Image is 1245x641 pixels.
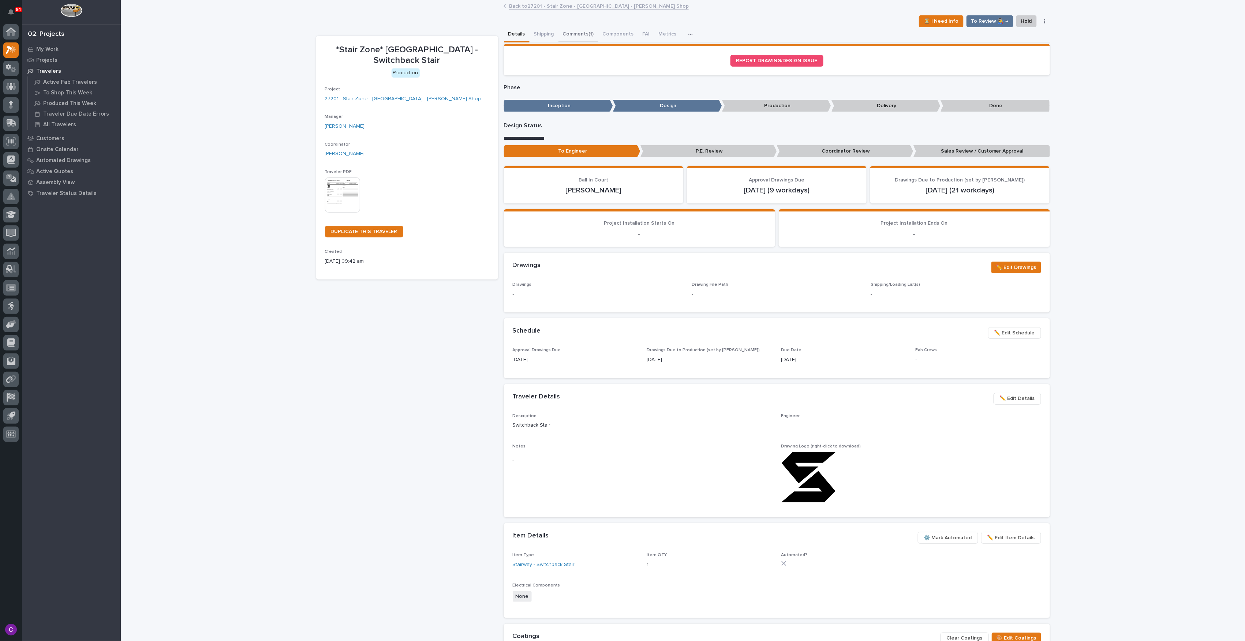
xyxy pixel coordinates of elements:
span: Due Date [781,348,802,352]
p: Traveler Due Date Errors [43,111,109,117]
span: ⏳ I Need Info [924,17,959,26]
p: To Engineer [504,145,640,157]
p: [DATE] (9 workdays) [696,186,858,195]
button: ⚙️ Mark Automated [918,532,978,544]
button: Shipping [530,27,558,42]
h2: Drawings [513,262,541,270]
h2: Traveler Details [513,393,560,401]
span: Drawing Logo (right-click to download) [781,444,861,449]
p: - [513,457,773,465]
span: Shipping/Loading List(s) [871,282,920,287]
h2: Coatings [513,633,540,641]
span: Automated? [781,553,808,557]
a: Assembly View [22,177,121,188]
span: Approval Drawings Due [513,348,561,352]
p: Design [613,100,722,112]
button: Details [504,27,530,42]
p: 84 [16,7,21,12]
p: - [916,356,1041,364]
span: ✏️ Edit Schedule [994,329,1035,337]
img: PWW0gDYxA8wynRuGZ5t4PaLu-Sg9OCWXTrGkznQpKow [781,452,836,503]
button: Comments (1) [558,27,598,42]
span: ✏️ Edit Drawings [996,263,1036,272]
div: 02. Projects [28,30,64,38]
div: Production [392,68,420,78]
p: [DATE] [647,356,773,364]
span: Approval Drawings Due [749,177,805,183]
span: Project [325,87,340,91]
span: Hold [1021,17,1032,26]
a: Traveler Due Date Errors [28,109,121,119]
span: Fab Crews [916,348,937,352]
button: To Review 👨‍🏭 → [967,15,1013,27]
a: My Work [22,44,121,55]
span: Traveler PDF [325,170,352,174]
p: [DATE] [513,356,638,364]
button: ✏️ Edit Details [994,393,1041,405]
a: Automated Drawings [22,155,121,166]
button: Notifications [3,4,19,20]
a: Active Fab Travelers [28,77,121,87]
img: Workspace Logo [60,4,82,17]
span: REPORT DRAWING/DESIGN ISSUE [736,58,818,63]
span: ✏️ Edit Details [1000,394,1035,403]
span: Project Installation Ends On [881,221,948,226]
p: Production [722,100,831,112]
span: None [513,591,532,602]
p: All Travelers [43,121,76,128]
span: Engineer [781,414,800,418]
p: Active Fab Travelers [43,79,97,86]
span: Notes [513,444,526,449]
a: Customers [22,133,121,144]
p: 1 [647,561,773,569]
a: REPORT DRAWING/DESIGN ISSUE [730,55,823,67]
p: [DATE] 09:42 am [325,258,489,265]
p: Traveler Status Details [36,190,97,197]
p: Travelers [36,68,61,75]
h2: Schedule [513,327,541,335]
a: Stairway - Switchback Stair [513,561,575,569]
p: Onsite Calendar [36,146,79,153]
button: ✏️ Edit Drawings [991,262,1041,273]
span: To Review 👨‍🏭 → [971,17,1009,26]
a: DUPLICATE THIS TRAVELER [325,226,403,237]
span: Manager [325,115,343,119]
span: Item QTY [647,553,667,557]
span: Drawing File Path [692,282,728,287]
a: To Shop This Week [28,87,121,98]
p: Assembly View [36,179,75,186]
p: - [871,290,1041,298]
p: Inception [504,100,613,112]
button: ⏳ I Need Info [919,15,964,27]
p: P.E. Review [640,145,777,157]
p: Active Quotes [36,168,73,175]
span: Description [513,414,537,418]
button: Metrics [654,27,681,42]
p: Coordinator Review [777,145,913,157]
button: Components [598,27,638,42]
p: Phase [504,84,1050,91]
span: Created [325,250,342,254]
span: Drawings Due to Production (set by [PERSON_NAME]) [895,177,1025,183]
button: ✏️ Edit Item Details [981,532,1041,544]
p: My Work [36,46,59,53]
p: Delivery [831,100,941,112]
a: Produced This Week [28,98,121,108]
span: Electrical Components [513,583,560,588]
p: *Stair Zone* [GEOGRAPHIC_DATA] - Switchback Stair [325,45,489,66]
p: Produced This Week [43,100,96,107]
a: Back to27201 - Stair Zone - [GEOGRAPHIC_DATA] - [PERSON_NAME] Shop [509,1,689,10]
p: [DATE] (21 workdays) [879,186,1041,195]
a: Travelers [22,65,121,76]
span: Drawings Due to Production (set by [PERSON_NAME]) [647,348,760,352]
button: ✏️ Edit Schedule [988,327,1041,339]
a: All Travelers [28,119,121,130]
p: - [788,229,1041,238]
p: Projects [36,57,57,64]
a: 27201 - Stair Zone - [GEOGRAPHIC_DATA] - [PERSON_NAME] Shop [325,95,481,103]
a: Active Quotes [22,166,121,177]
span: Item Type [513,553,534,557]
p: Switchback Stair [513,421,773,429]
span: Project Installation Starts On [604,221,675,226]
span: ✏️ Edit Item Details [987,533,1035,542]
